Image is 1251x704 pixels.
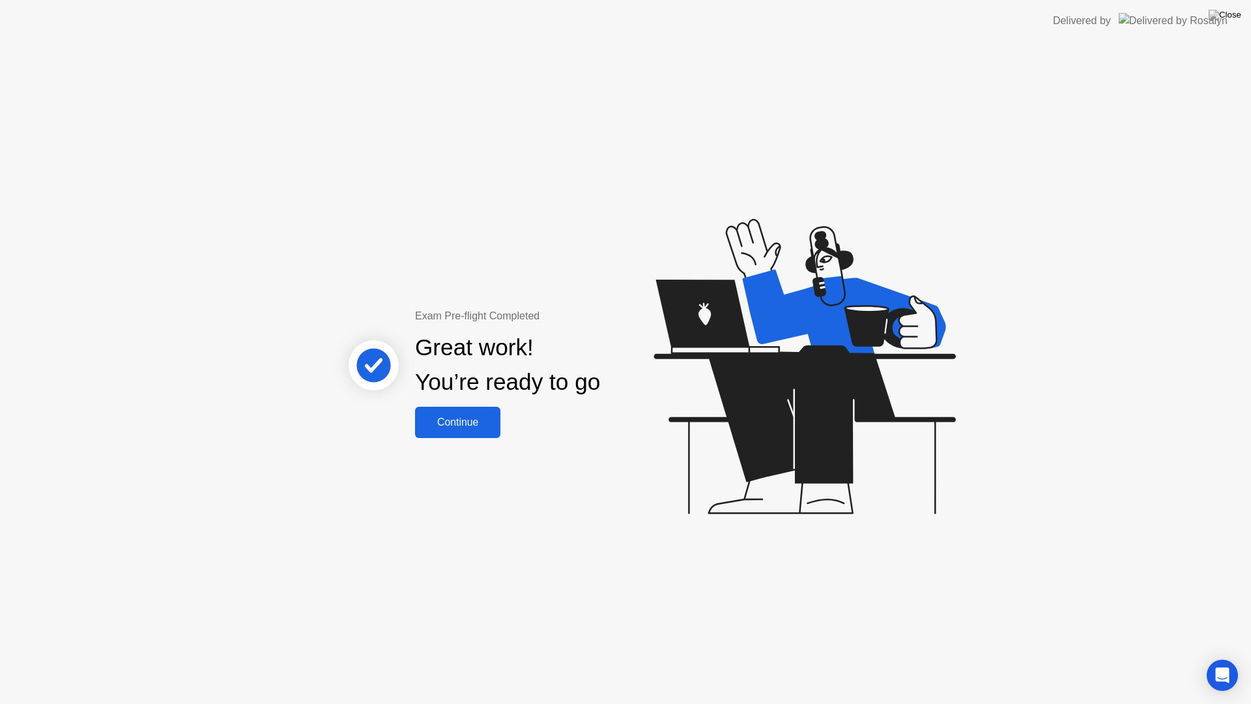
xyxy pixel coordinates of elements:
img: Close [1209,10,1241,20]
img: Delivered by Rosalyn [1119,13,1228,28]
button: Continue [415,407,500,438]
div: Exam Pre-flight Completed [415,308,684,324]
div: Delivered by [1053,13,1111,29]
div: Open Intercom Messenger [1207,660,1238,691]
div: Great work! You’re ready to go [415,330,600,400]
div: Continue [419,417,496,428]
